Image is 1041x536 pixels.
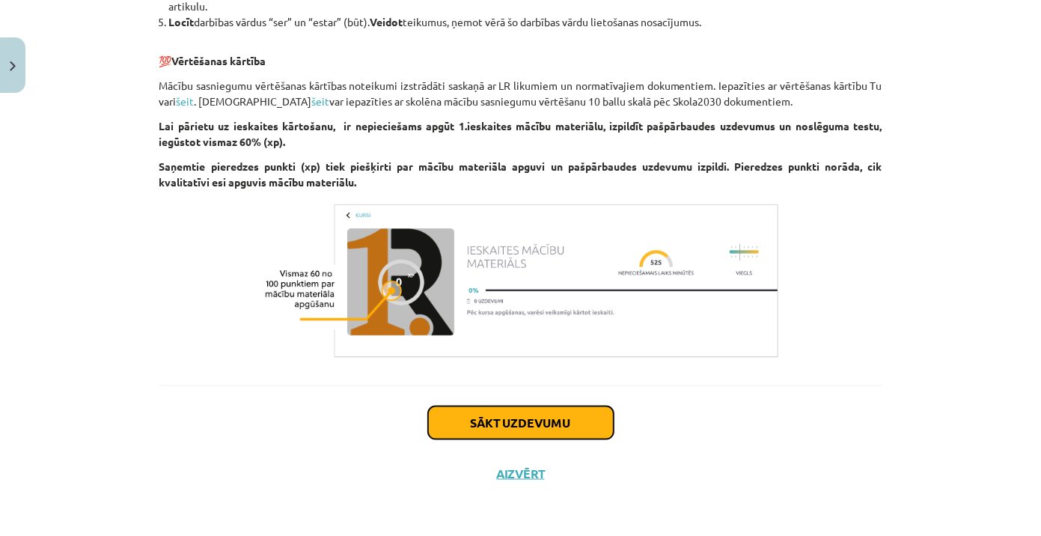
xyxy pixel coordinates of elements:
b: Saņemtie pieredzes punkti (xp) tiek piešķirti par mācību materiāla apguvi un pašpārbaudes uzdevum... [159,159,882,189]
p: Mācību sasniegumu vērtēšanas kārtības noteikumi izstrādāti saskaņā ar LR likumiem un normatīvajie... [159,78,882,109]
button: Aizvērt [492,466,549,481]
strong: Locīt [169,15,195,28]
a: šeit [177,94,195,108]
b: Vērtēšanas kārtība [172,54,266,67]
p: 💯 [159,37,882,69]
b: Lai pārietu uz ieskaites kārtošanu, ir nepieciešams apgūt 1.ieskaites mācību materiālu, izpildīt ... [159,119,882,148]
button: Sākt uzdevumu [428,406,614,439]
li: darbības vārdus “ser” un “estar” (būt). teikumus, ņemot vērā šo darbības vārdu lietošanas nosacīj... [169,14,882,30]
img: icon-close-lesson-0947bae3869378f0d4975bcd49f059093ad1ed9edebbc8119c70593378902aed.svg [10,61,16,71]
a: šeit [312,94,330,108]
strong: Veidot [370,15,403,28]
